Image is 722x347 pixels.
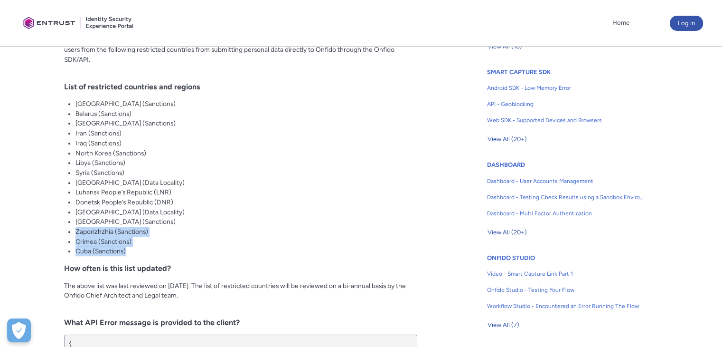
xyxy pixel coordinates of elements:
[488,132,527,146] span: View All (20+)
[7,318,31,342] div: Cookie Preferences
[75,128,417,138] li: Iran (Sanctions)
[487,116,645,125] span: Web SDK - Supported Devices and Browsers
[487,132,527,147] button: View All (20+)
[487,270,645,278] span: Video - Smart Capture Link Part 1
[75,207,417,217] li: [GEOGRAPHIC_DATA] (Data Locality)
[487,177,645,185] span: Dashboard - User Accounts Management
[75,178,417,188] li: [GEOGRAPHIC_DATA] (Data Locality)
[75,168,417,178] li: Syria (Sanctions)
[64,82,417,91] h3: List of restricted countries and regions
[487,84,645,92] span: Android SDK - Low Memory Error
[487,80,645,96] a: Android SDK - Low Memory Error
[488,225,527,240] span: View All (20+)
[64,264,417,273] h3: How often is this list updated?
[488,318,519,332] span: View All (7)
[487,209,645,218] span: Dashboard - Multi Factor Authentication
[487,189,645,205] a: Dashboard - Testing Check Results using a Sandbox Environment
[487,205,645,222] a: Dashboard - Multi Factor Authentication
[75,197,417,207] li: Donetsk People’s Republic (DNR)
[487,112,645,128] a: Web SDK - Supported Devices and Browsers
[75,138,417,148] li: Iraq (Sanctions)
[487,282,645,298] a: Onfido Studio - Testing Your Flow
[487,298,645,314] a: Workflow Studio - Encountered an Error Running The Flow
[487,96,645,112] a: API - Geoblocking
[487,68,551,76] a: SMART CAPTURE SDK
[487,302,645,310] span: Workflow Studio - Encountered an Error Running The Flow
[75,158,417,168] li: Libya (Sanctions)
[487,173,645,189] a: Dashboard - User Accounts Management
[487,286,645,294] span: Onfido Studio - Testing Your Flow
[64,318,417,327] h3: What API Error message is provided to the client?
[64,35,417,75] p: In order to assist with compliance in this regard, Onfido has implemented a geo-blocking mechanis...
[75,246,417,256] li: Cuba (Sanctions)
[75,148,417,158] li: North Korea (Sanctions)
[75,99,417,109] li: [GEOGRAPHIC_DATA] (Sanctions)
[487,225,527,240] button: View All (20+)
[75,217,417,227] li: [GEOGRAPHIC_DATA] (Sanctions)
[75,187,417,197] li: Luhansk People’s Republic (LNR)
[64,281,417,310] p: The above list was last reviewed on [DATE]. The list of restricted countries will be reviewed on ...
[75,118,417,128] li: [GEOGRAPHIC_DATA] (Sanctions)
[487,193,645,202] span: Dashboard - Testing Check Results using a Sandbox Environment
[75,227,417,237] li: Zaporizhzhia (Sanctions)
[75,237,417,247] li: Crimea (Sanctions)
[7,318,31,342] button: Open Preferences
[610,16,632,30] a: Home
[487,266,645,282] a: Video - Smart Capture Link Part 1
[487,100,645,108] span: API - Geoblocking
[487,161,525,168] a: DASHBOARD
[487,254,535,261] a: ONFIDO STUDIO
[75,109,417,119] li: Belarus (Sanctions)
[670,16,703,31] button: Log in
[487,318,520,333] button: View All (7)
